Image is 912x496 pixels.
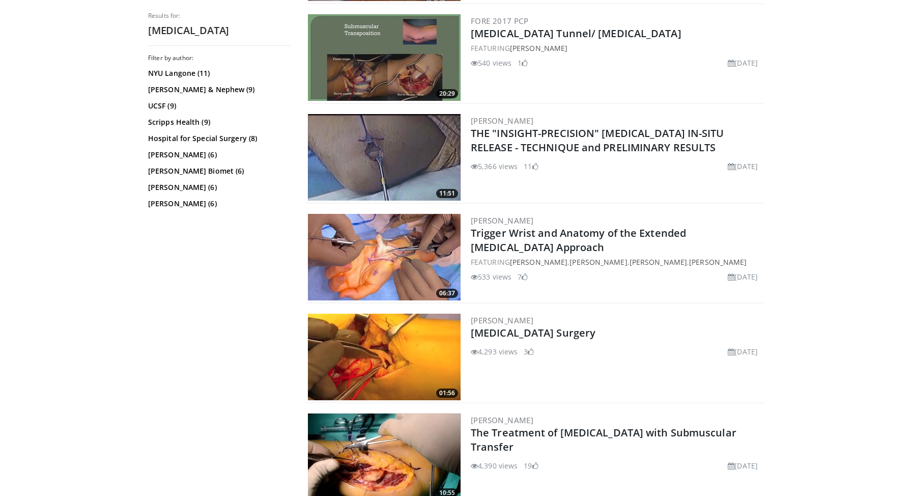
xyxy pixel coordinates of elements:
[148,54,291,62] h3: Filter by author:
[308,214,461,300] img: 5727dcde-59e6-4708-8f67-36b28e9d7ad1.300x170_q85_crop-smart_upscale.jpg
[308,114,461,201] img: feAgcbrvkPN5ynqH4xMDoxOjBrO-I4W8.300x170_q85_crop-smart_upscale.jpg
[471,315,533,325] a: [PERSON_NAME]
[524,460,538,471] li: 19
[148,85,288,95] a: [PERSON_NAME] & Nephew (9)
[471,43,762,53] div: FEATURING
[308,214,461,300] a: 06:37
[728,161,758,172] li: [DATE]
[518,58,528,68] li: 1
[471,161,518,172] li: 5,366 views
[148,24,291,37] h2: [MEDICAL_DATA]
[728,271,758,282] li: [DATE]
[148,150,288,160] a: [PERSON_NAME] (6)
[728,346,758,357] li: [DATE]
[308,14,461,101] img: 71e5d621-7de7-4d5d-b266-db66ba67762c.300x170_q85_crop-smart_upscale.jpg
[308,314,461,400] a: 01:56
[471,126,724,154] a: THE "INSIGHT-PRECISION" [MEDICAL_DATA] IN-SITU RELEASE - TECHNIQUE and PRELIMINARY RESULTS
[471,426,736,454] a: The Treatment of [MEDICAL_DATA] with Submuscular Transfer
[728,58,758,68] li: [DATE]
[148,133,288,144] a: Hospital for Special Surgery (8)
[148,182,288,192] a: [PERSON_NAME] (6)
[148,117,288,127] a: Scripps Health (9)
[524,161,538,172] li: 11
[471,257,762,267] div: FEATURING , , ,
[148,199,288,209] a: [PERSON_NAME] (6)
[510,43,567,53] a: [PERSON_NAME]
[308,114,461,201] a: 11:51
[471,116,533,126] a: [PERSON_NAME]
[148,101,288,111] a: UCSF (9)
[471,26,681,40] a: [MEDICAL_DATA] Tunnel/ [MEDICAL_DATA]
[148,12,291,20] p: Results for:
[308,314,461,400] img: b6953161-89d0-43f3-a9ba-a91f42d9b923.300x170_q85_crop-smart_upscale.jpg
[630,257,687,267] a: [PERSON_NAME]
[148,166,288,176] a: [PERSON_NAME] Biomet (6)
[728,460,758,471] li: [DATE]
[471,415,533,425] a: [PERSON_NAME]
[436,89,458,98] span: 20:29
[471,16,528,26] a: FORE 2017 PCP
[308,14,461,101] a: 20:29
[436,389,458,398] span: 01:56
[471,271,511,282] li: 533 views
[471,460,518,471] li: 4,390 views
[471,346,518,357] li: 4,293 views
[689,257,747,267] a: [PERSON_NAME]
[471,226,686,254] a: Trigger Wrist and Anatomy of the Extended [MEDICAL_DATA] Approach
[471,215,533,226] a: [PERSON_NAME]
[436,189,458,198] span: 11:51
[471,326,595,340] a: [MEDICAL_DATA] Surgery
[471,58,511,68] li: 540 views
[148,68,288,78] a: NYU Langone (11)
[436,289,458,298] span: 06:37
[510,257,567,267] a: [PERSON_NAME]
[518,271,528,282] li: 7
[524,346,534,357] li: 3
[569,257,627,267] a: [PERSON_NAME]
